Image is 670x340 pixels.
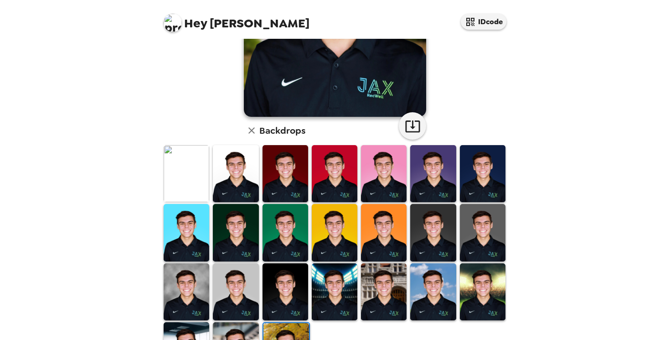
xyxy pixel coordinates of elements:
button: IDcode [461,14,506,30]
img: Original [164,145,209,202]
span: Hey [184,15,207,31]
span: [PERSON_NAME] [164,9,309,30]
img: profile pic [164,14,182,32]
h6: Backdrops [259,123,305,138]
